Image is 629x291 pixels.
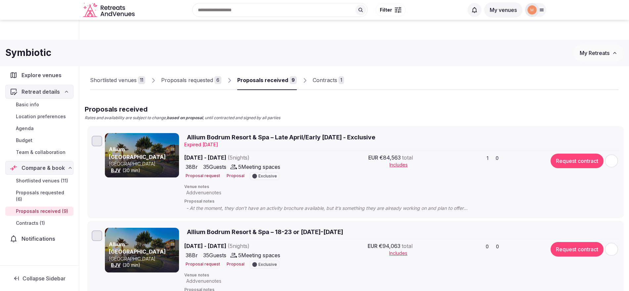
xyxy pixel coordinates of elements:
a: Agenda [5,124,73,133]
span: Compare & book [22,164,65,172]
button: 0 [483,242,491,251]
span: Team & collaboration [16,149,66,156]
button: Proposal [225,262,245,267]
span: EUR [368,154,378,162]
span: 0 [496,155,499,162]
span: Add venue notes [186,189,221,196]
button: Collapse Sidebar [5,271,73,286]
button: Includes [389,250,413,257]
span: Proposals requested (6) [16,189,71,203]
span: My Retreats [580,50,609,56]
span: Location preferences [16,113,66,120]
span: Add venue notes [186,278,221,284]
span: EUR [368,242,378,250]
p: [GEOGRAPHIC_DATA] [109,256,178,262]
h2: Proposals received [85,105,280,114]
span: ( 5 night s ) [228,154,249,161]
span: 38 Br [186,163,198,171]
a: Explore venues [5,68,73,82]
span: Notifications [22,235,58,243]
div: (30 min) [109,167,178,174]
a: Visit the homepage [83,3,136,18]
p: [GEOGRAPHIC_DATA] [109,161,178,167]
button: Proposal [225,173,245,179]
span: Budget [16,137,32,144]
span: - At the moment, they don’t have an activity brochure available, but it’s something they are alre... [186,205,481,212]
a: Allium [GEOGRAPHIC_DATA] [109,146,166,160]
a: Shortlisted venues (11) [5,176,73,185]
span: [DATE] - [DATE] [184,242,301,250]
a: Contracts (1) [5,218,73,228]
a: My venues [484,7,522,13]
span: €84,563 [380,154,401,162]
button: My Retreats [573,45,624,61]
a: Contracts1 [313,71,344,90]
span: Proposal notes [184,199,619,204]
span: Allium Bodrum Resort & Spa – Late April/Early [DATE] - Exclusive [187,133,375,141]
a: BJV [111,168,120,173]
button: Request contract [551,154,604,168]
div: Proposals received [237,76,288,84]
div: (30 min) [109,262,178,268]
span: Exclusive [258,174,277,178]
span: Basic info [16,101,39,108]
span: 38 Br [186,251,198,259]
a: Shortlisted venues11 [90,71,145,90]
span: Shortlisted venues (11) [16,177,68,184]
a: Proposals received9 [237,71,297,90]
span: Agenda [16,125,34,132]
img: marina [527,5,537,15]
a: Budget [5,136,73,145]
div: 1 [338,76,344,84]
span: 1 [487,155,488,162]
span: Allium Bodrum Resort & Spa – 18-23 or [DATE]-[DATE] [187,228,343,236]
div: Shortlisted venues [90,76,137,84]
span: Retreat details [22,88,60,96]
button: Filter [376,4,406,16]
div: Contracts [313,76,337,84]
span: Collapse Sidebar [22,275,66,282]
a: Proposals received (9) [5,207,73,216]
button: Request contract [551,242,604,257]
span: Proposals received (9) [16,208,68,215]
span: Exclusive [258,263,277,267]
button: 0 [493,242,501,251]
span: 0 [496,243,499,250]
h1: Symbiotic [5,46,51,59]
button: My venues [484,2,522,18]
a: BJV [111,262,120,268]
a: Allium [GEOGRAPHIC_DATA] [109,241,166,255]
span: Explore venues [22,71,64,79]
a: Proposals requested (6) [5,188,73,204]
a: Proposals requested6 [161,71,221,90]
span: ( 5 night s ) [228,243,249,249]
span: Venue notes [184,272,619,278]
button: Includes [389,162,413,168]
a: Team & collaboration [5,148,73,157]
a: Notifications [5,232,73,246]
span: 0 [486,243,489,250]
span: €94,063 [379,242,400,250]
span: 35 Guests [203,251,226,259]
button: 1 [484,154,490,163]
div: Expire d [DATE] [184,141,619,148]
span: Contracts (1) [16,220,45,226]
span: 5 Meeting spaces [238,163,280,171]
a: Location preferences [5,112,73,121]
p: Rates and availability are subject to change, , until contracted and signed by all parties [85,115,280,121]
span: Filter [380,7,392,13]
span: total [402,154,413,162]
span: 5 Meeting spaces [238,251,280,259]
a: Basic info [5,100,73,109]
svg: Retreats and Venues company logo [83,3,136,18]
button: Proposal request [184,173,220,179]
button: Proposal request [184,262,220,267]
div: 9 [290,76,297,84]
span: Venue notes [184,184,619,190]
button: 0 [493,154,501,163]
span: 35 Guests [203,163,226,171]
div: 6 [214,76,221,84]
div: 11 [138,76,145,84]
